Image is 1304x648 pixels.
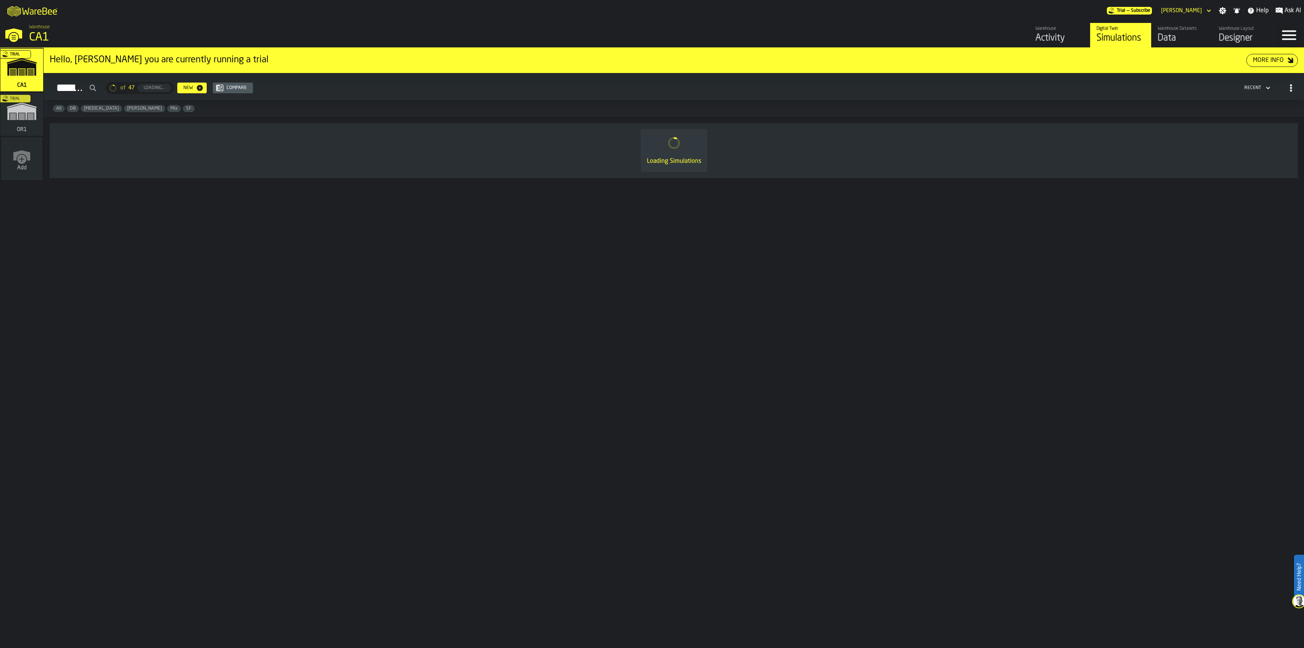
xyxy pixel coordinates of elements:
[124,106,165,111] span: Gregg
[647,157,701,166] div: Loading Simulations
[1158,6,1213,15] div: DropdownMenuValue-Gregg Arment
[1117,8,1125,13] span: Trial
[1035,26,1084,31] div: Warehouse
[1097,32,1145,44] div: Simulations
[224,85,250,91] div: Compare
[1131,8,1150,13] span: Subscribe
[1285,6,1301,15] span: Ask AI
[1219,26,1267,31] div: Warehouse Layout
[29,24,50,30] span: Warehouse
[1107,7,1152,15] a: link-to-/wh/i/76e2a128-1b54-4d66-80d4-05ae4c277723/pricing/
[183,106,194,111] span: SF
[120,85,125,91] span: of
[1127,8,1129,13] span: —
[50,54,1246,66] div: Hello, [PERSON_NAME] you are currently running a trial
[213,83,253,93] button: button-Compare
[1219,32,1267,44] div: Designer
[1090,23,1151,47] a: link-to-/wh/i/76e2a128-1b54-4d66-80d4-05ae4c277723/simulations
[1216,7,1229,15] label: button-toggle-Settings
[1161,8,1202,14] div: DropdownMenuValue-Gregg Arment
[167,106,181,111] span: Mix
[1250,56,1287,65] div: More Info
[102,82,177,94] div: ButtonLoadMore-Loading...-Prev-First-Last
[10,97,20,101] span: Trial
[1212,23,1273,47] a: link-to-/wh/i/76e2a128-1b54-4d66-80d4-05ae4c277723/designer
[141,85,168,91] div: Loading...
[29,31,235,44] div: CA1
[1151,23,1212,47] a: link-to-/wh/i/76e2a128-1b54-4d66-80d4-05ae4c277723/data
[1246,54,1298,67] button: button-More Info
[128,85,134,91] span: 47
[17,165,27,171] span: Add
[1158,32,1206,44] div: Data
[44,73,1304,100] h2: button-Simulations
[0,93,43,137] a: link-to-/wh/i/02d92962-0f11-4133-9763-7cb092bceeef/simulations
[1107,7,1152,15] div: Menu Subscription
[1241,83,1272,93] div: DropdownMenuValue-4
[81,106,122,111] span: Enteral
[67,106,79,111] span: DB
[177,83,207,93] button: button-New
[1097,26,1145,31] div: Digital Twin
[1272,6,1304,15] label: button-toggle-Ask AI
[1274,23,1304,47] label: button-toggle-Menu
[1256,6,1269,15] span: Help
[44,48,1304,73] div: ItemListCard-
[180,85,196,91] div: New
[138,84,171,92] button: button-Loading...
[1230,7,1244,15] label: button-toggle-Notifications
[10,52,20,57] span: Trial
[50,123,1298,178] div: ItemListCard-
[53,106,65,111] span: All
[1158,26,1206,31] div: Warehouse Datasets
[1295,555,1303,598] label: Need Help?
[1244,85,1261,91] div: DropdownMenuValue-4
[1029,23,1090,47] a: link-to-/wh/i/76e2a128-1b54-4d66-80d4-05ae4c277723/feed/
[1244,6,1272,15] label: button-toggle-Help
[1035,32,1084,44] div: Activity
[1,137,42,182] a: link-to-/wh/new
[0,49,43,93] a: link-to-/wh/i/76e2a128-1b54-4d66-80d4-05ae4c277723/simulations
